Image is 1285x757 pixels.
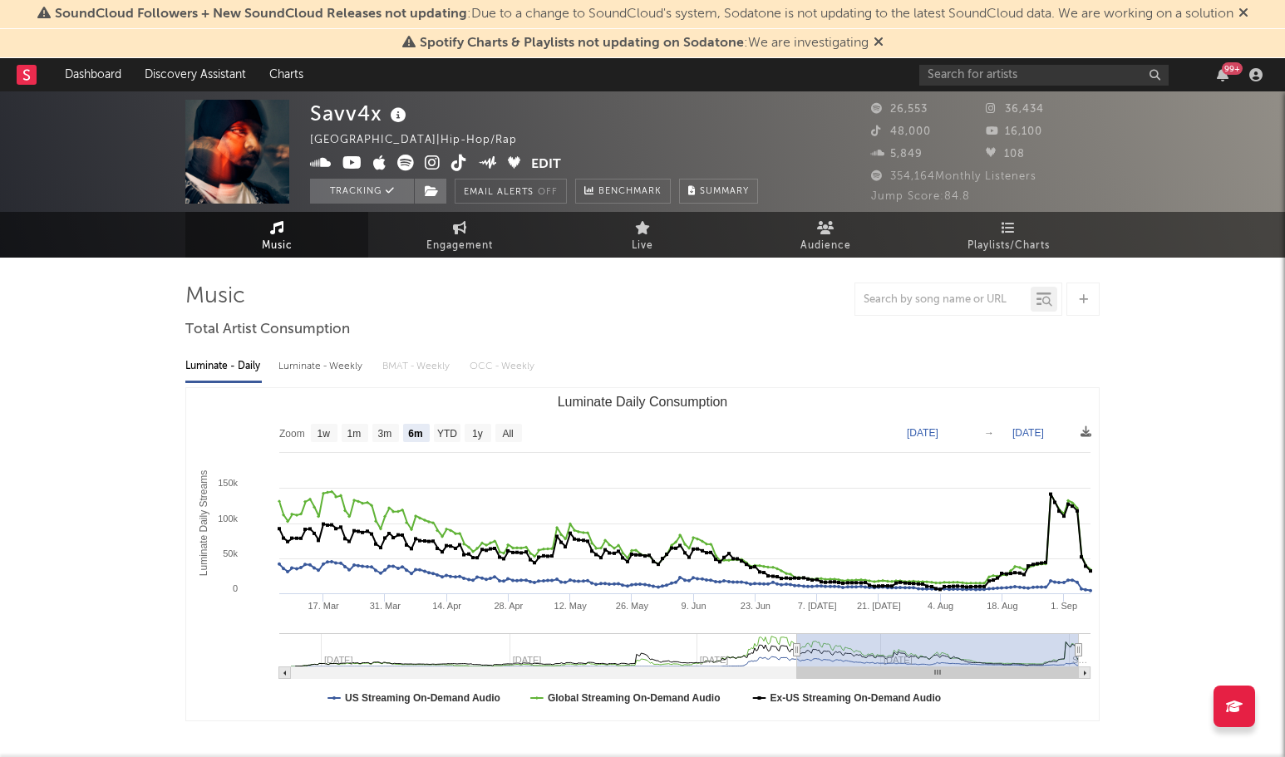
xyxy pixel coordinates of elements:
span: : Due to a change to SoundCloud's system, Sodatone is not updating to the latest SoundCloud data.... [55,7,1233,21]
text: 18. Aug [987,601,1017,611]
span: Engagement [426,236,493,256]
button: Email AlertsOff [455,179,567,204]
text: 1m [347,428,362,440]
text: 9. Jun [682,601,707,611]
text: 23. Jun [741,601,771,611]
text: → [984,427,994,439]
text: 1. Sep [1051,601,1077,611]
text: Zoom [279,428,305,440]
a: Engagement [368,212,551,258]
span: 26,553 [871,104,928,115]
span: Audience [800,236,851,256]
span: 36,434 [986,104,1044,115]
svg: Luminate Daily Consumption [186,388,1099,720]
button: Summary [679,179,758,204]
span: Music [262,236,293,256]
span: 5,849 [871,149,923,160]
text: 31. Mar [370,601,401,611]
em: Off [538,188,558,197]
text: 0 [233,583,238,593]
button: 99+ [1217,68,1228,81]
text: Luminate Daily Consumption [558,395,728,409]
text: 12. May [554,601,588,611]
span: Spotify Charts & Playlists not updating on Sodatone [420,37,744,50]
span: 48,000 [871,126,931,137]
a: Discovery Assistant [133,58,258,91]
span: 108 [986,149,1025,160]
text: 1w [318,428,331,440]
text: Ex-US Streaming On-Demand Audio [771,692,942,704]
span: Live [632,236,653,256]
text: 100k [218,514,238,524]
span: Benchmark [598,182,662,202]
button: Edit [531,155,561,175]
a: Playlists/Charts [917,212,1100,258]
text: S… [1072,655,1087,665]
text: 17. Mar [308,601,339,611]
text: 21. [DATE] [857,601,901,611]
text: 3m [378,428,392,440]
text: 26. May [616,601,649,611]
text: 14. Apr [432,601,461,611]
a: Benchmark [575,179,671,204]
div: Luminate - Weekly [278,352,366,381]
text: 150k [218,478,238,488]
span: Summary [700,187,749,196]
text: 50k [223,548,238,558]
text: [DATE] [1012,427,1044,439]
div: Luminate - Daily [185,352,262,381]
span: 354,164 Monthly Listeners [871,171,1036,182]
text: 6m [408,428,422,440]
a: Music [185,212,368,258]
input: Search by song name or URL [855,293,1031,307]
text: Luminate Daily Streams [198,470,209,576]
text: 4. Aug [928,601,953,611]
a: Audience [734,212,917,258]
span: Jump Score: 84.8 [871,191,970,202]
text: Global Streaming On-Demand Audio [548,692,721,704]
text: 7. [DATE] [798,601,837,611]
span: Playlists/Charts [967,236,1050,256]
span: Dismiss [1238,7,1248,21]
a: Live [551,212,734,258]
input: Search for artists [919,65,1169,86]
text: US Streaming On-Demand Audio [345,692,500,704]
text: All [502,428,513,440]
text: [DATE] [907,427,938,439]
span: SoundCloud Followers + New SoundCloud Releases not updating [55,7,467,21]
span: : We are investigating [420,37,869,50]
text: 28. Apr [494,601,523,611]
text: YTD [437,428,457,440]
div: Savv4x [310,100,411,127]
span: 16,100 [986,126,1042,137]
span: Dismiss [874,37,884,50]
span: Total Artist Consumption [185,320,350,340]
div: 99 + [1222,62,1243,75]
text: 1y [472,428,483,440]
a: Charts [258,58,315,91]
a: Dashboard [53,58,133,91]
button: Tracking [310,179,414,204]
div: [GEOGRAPHIC_DATA] | Hip-Hop/Rap [310,130,536,150]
